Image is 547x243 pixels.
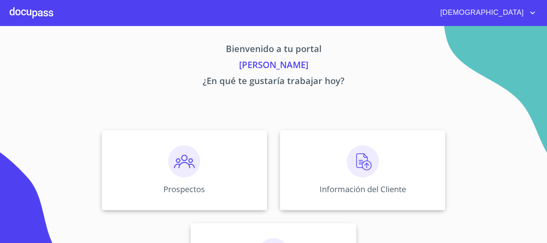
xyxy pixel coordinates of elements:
span: [DEMOGRAPHIC_DATA] [434,6,528,19]
img: carga.png [347,145,379,177]
p: Prospectos [163,184,205,195]
p: [PERSON_NAME] [27,58,520,74]
p: ¿En qué te gustaría trabajar hoy? [27,74,520,90]
p: Bienvenido a tu portal [27,42,520,58]
img: prospectos.png [168,145,200,177]
p: Información del Cliente [320,184,406,195]
button: account of current user [434,6,537,19]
